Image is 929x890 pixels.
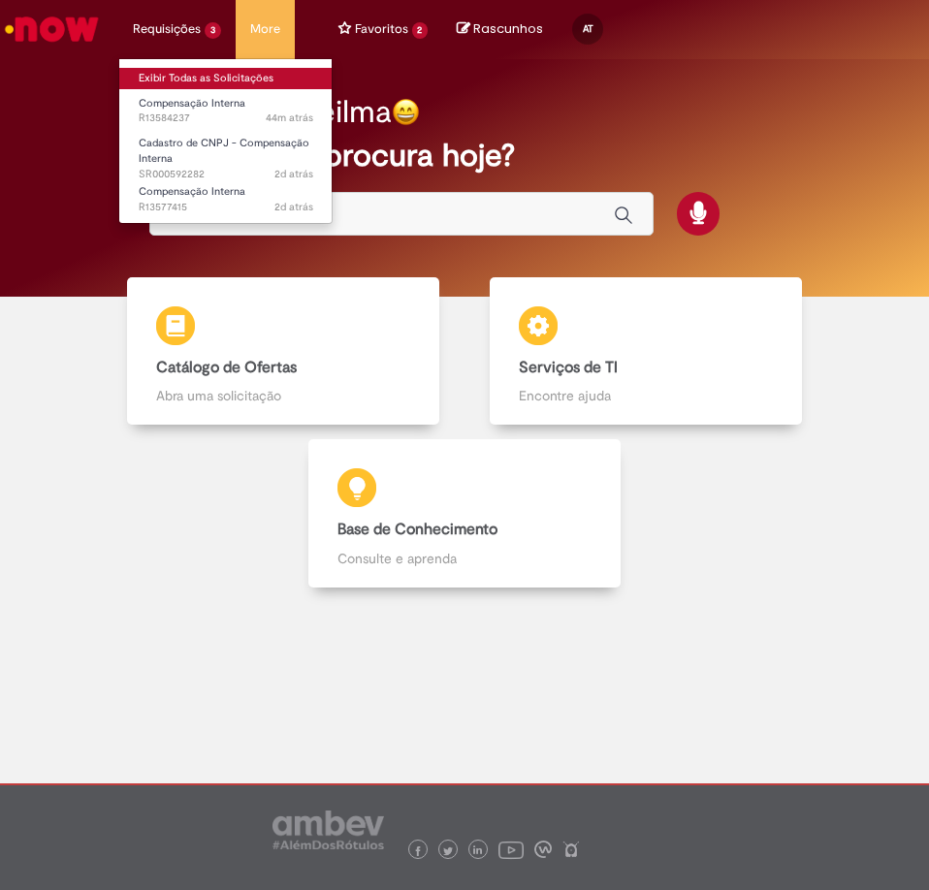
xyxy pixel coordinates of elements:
[118,58,333,224] ul: Requisições
[133,19,201,39] span: Requisições
[250,19,280,39] span: More
[473,845,483,857] img: logo_footer_linkedin.png
[2,10,102,48] img: ServiceNow
[139,167,313,182] span: SR000592282
[139,111,313,126] span: R13584237
[443,846,453,856] img: logo_footer_twitter.png
[498,837,524,862] img: logo_footer_youtube.png
[355,19,408,39] span: Favoritos
[412,22,429,39] span: 2
[337,549,591,568] p: Consulte e aprenda
[274,167,313,181] time: 29/09/2025 14:56:44
[413,846,423,856] img: logo_footer_facebook.png
[519,358,618,377] b: Serviços de TI
[205,22,221,39] span: 3
[139,184,245,199] span: Compensação Interna
[119,93,333,129] a: Aberto R13584237 : Compensação Interna
[266,111,313,125] time: 01/10/2025 08:50:13
[156,386,409,405] p: Abra uma solicitação
[156,358,297,377] b: Catálogo de Ofertas
[274,200,313,214] time: 29/09/2025 14:47:11
[274,167,313,181] span: 2d atrás
[149,139,780,173] h2: O que você procura hoje?
[274,200,313,214] span: 2d atrás
[139,200,313,215] span: R13577415
[119,181,333,217] a: Aberto R13577415 : Compensação Interna
[519,386,772,405] p: Encontre ajuda
[392,98,420,126] img: happy-face.png
[266,111,313,125] span: 44m atrás
[473,19,543,38] span: Rascunhos
[464,277,827,426] a: Serviços de TI Encontre ajuda
[139,96,245,111] span: Compensação Interna
[337,520,497,539] b: Base de Conhecimento
[119,133,333,175] a: Aberto SR000592282 : Cadastro de CNPJ - Compensação Interna
[457,19,543,38] a: No momento, sua lista de rascunhos tem 0 Itens
[534,841,552,858] img: logo_footer_workplace.png
[102,439,827,588] a: Base de Conhecimento Consulte e aprenda
[562,841,580,858] img: logo_footer_naosei.png
[139,136,309,166] span: Cadastro de CNPJ - Compensação Interna
[272,811,384,849] img: logo_footer_ambev_rotulo_gray.png
[102,277,464,426] a: Catálogo de Ofertas Abra uma solicitação
[119,68,333,89] a: Exibir Todas as Solicitações
[583,22,593,35] span: AT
